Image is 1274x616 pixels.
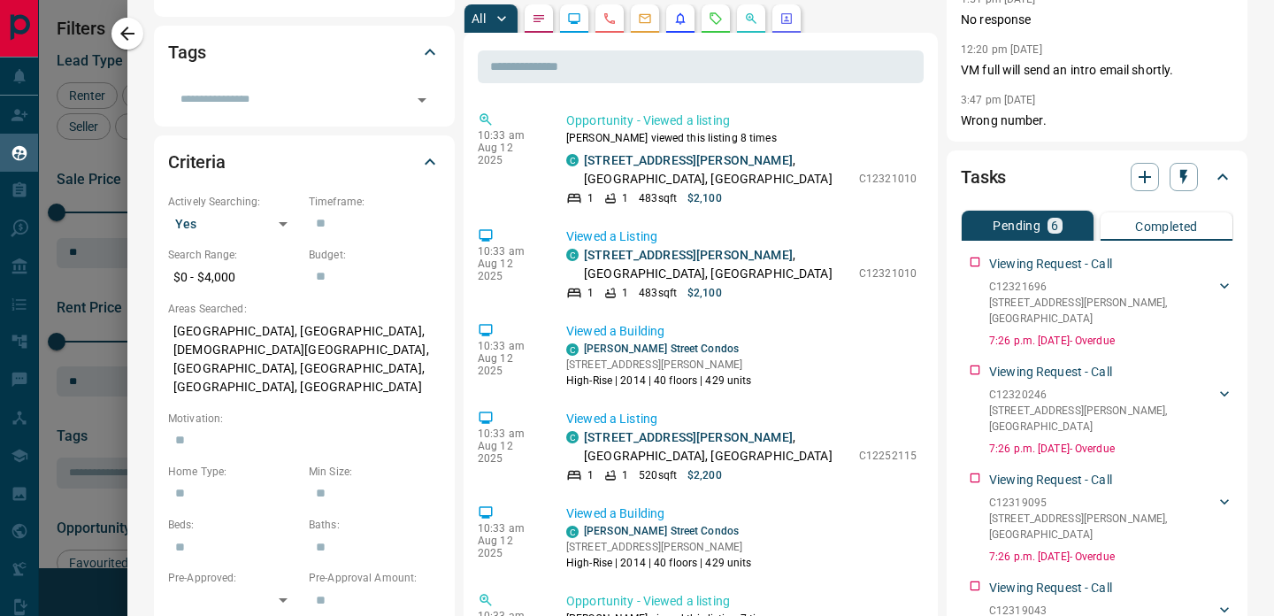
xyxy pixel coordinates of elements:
[478,129,540,142] p: 10:33 am
[478,352,540,377] p: Aug 12 2025
[584,525,739,537] a: [PERSON_NAME] Street Condos
[566,592,917,611] p: Opportunity - Viewed a listing
[961,112,1233,130] p: Wrong number.
[1051,219,1058,232] p: 6
[622,467,628,483] p: 1
[673,12,687,26] svg: Listing Alerts
[478,522,540,535] p: 10:33 am
[566,504,917,523] p: Viewed a Building
[989,511,1216,543] p: [STREET_ADDRESS][PERSON_NAME] , [GEOGRAPHIC_DATA]
[309,247,441,263] p: Budget:
[566,154,579,166] div: condos.ca
[566,555,752,571] p: High-Rise | 2014 | 40 floors | 429 units
[566,357,752,373] p: [STREET_ADDRESS][PERSON_NAME]
[622,190,628,206] p: 1
[567,12,581,26] svg: Lead Browsing Activity
[566,373,752,389] p: High-Rise | 2014 | 40 floors | 429 units
[779,12,794,26] svg: Agent Actions
[168,31,441,73] div: Tags
[168,263,300,292] p: $0 - $4,000
[472,12,486,25] p: All
[989,471,1112,489] p: Viewing Request - Call
[478,245,540,258] p: 10:33 am
[587,190,594,206] p: 1
[639,285,677,301] p: 483 sqft
[566,227,917,246] p: Viewed a Listing
[478,142,540,166] p: Aug 12 2025
[566,112,917,130] p: Opportunity - Viewed a listing
[566,130,917,146] p: [PERSON_NAME] viewed this listing 8 times
[961,61,1233,80] p: VM full will send an intro email shortly.
[602,12,617,26] svg: Calls
[989,333,1233,349] p: 7:26 p.m. [DATE] - Overdue
[989,255,1112,273] p: Viewing Request - Call
[961,156,1233,198] div: Tasks
[639,190,677,206] p: 483 sqft
[478,427,540,440] p: 10:33 am
[989,275,1233,330] div: C12321696[STREET_ADDRESS][PERSON_NAME],[GEOGRAPHIC_DATA]
[744,12,758,26] svg: Opportunities
[859,171,917,187] p: C12321010
[168,194,300,210] p: Actively Searching:
[309,464,441,480] p: Min Size:
[168,317,441,402] p: [GEOGRAPHIC_DATA], [GEOGRAPHIC_DATA], [DEMOGRAPHIC_DATA][GEOGRAPHIC_DATA], [GEOGRAPHIC_DATA], [GE...
[687,285,722,301] p: $2,100
[309,570,441,586] p: Pre-Approval Amount:
[859,266,917,281] p: C12321010
[478,258,540,282] p: Aug 12 2025
[168,210,300,238] div: Yes
[638,12,652,26] svg: Emails
[989,279,1216,295] p: C12321696
[168,38,205,66] h2: Tags
[989,579,1112,597] p: Viewing Request - Call
[168,148,226,176] h2: Criteria
[168,247,300,263] p: Search Range:
[566,539,752,555] p: [STREET_ADDRESS][PERSON_NAME]
[566,431,579,443] div: condos.ca
[584,343,739,355] a: [PERSON_NAME] Street Condos
[584,248,793,262] a: [STREET_ADDRESS][PERSON_NAME]
[587,285,594,301] p: 1
[584,151,850,189] p: , [GEOGRAPHIC_DATA], [GEOGRAPHIC_DATA]
[961,163,1006,191] h2: Tasks
[168,141,441,183] div: Criteria
[587,467,594,483] p: 1
[566,410,917,428] p: Viewed a Listing
[168,570,300,586] p: Pre-Approved:
[478,535,540,559] p: Aug 12 2025
[989,387,1216,403] p: C12320246
[989,495,1216,511] p: C12319095
[168,464,300,480] p: Home Type:
[566,526,579,538] div: condos.ca
[566,322,917,341] p: Viewed a Building
[687,467,722,483] p: $2,200
[989,549,1233,565] p: 7:26 p.m. [DATE] - Overdue
[532,12,546,26] svg: Notes
[989,441,1233,457] p: 7:26 p.m. [DATE] - Overdue
[989,295,1216,327] p: [STREET_ADDRESS][PERSON_NAME] , [GEOGRAPHIC_DATA]
[989,491,1233,546] div: C12319095[STREET_ADDRESS][PERSON_NAME],[GEOGRAPHIC_DATA]
[639,467,677,483] p: 520 sqft
[622,285,628,301] p: 1
[566,249,579,261] div: condos.ca
[478,440,540,465] p: Aug 12 2025
[993,219,1040,232] p: Pending
[989,363,1112,381] p: Viewing Request - Call
[168,411,441,427] p: Motivation:
[566,343,579,356] div: condos.ca
[168,517,300,533] p: Beds:
[168,301,441,317] p: Areas Searched:
[961,43,1042,56] p: 12:20 pm [DATE]
[709,12,723,26] svg: Requests
[584,153,793,167] a: [STREET_ADDRESS][PERSON_NAME]
[410,88,434,112] button: Open
[961,94,1036,106] p: 3:47 pm [DATE]
[859,448,917,464] p: C12252115
[584,430,793,444] a: [STREET_ADDRESS][PERSON_NAME]
[1135,220,1198,233] p: Completed
[989,383,1233,438] div: C12320246[STREET_ADDRESS][PERSON_NAME],[GEOGRAPHIC_DATA]
[584,246,850,283] p: , [GEOGRAPHIC_DATA], [GEOGRAPHIC_DATA]
[478,340,540,352] p: 10:33 am
[989,403,1216,435] p: [STREET_ADDRESS][PERSON_NAME] , [GEOGRAPHIC_DATA]
[309,517,441,533] p: Baths:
